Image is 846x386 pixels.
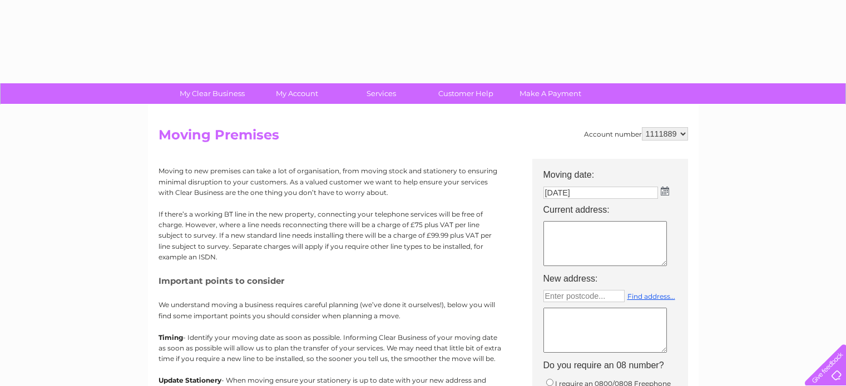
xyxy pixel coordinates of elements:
[166,83,258,104] a: My Clear Business
[159,332,503,364] p: - Identify your moving date as soon as possible. Informing Clear Business of your moving date as ...
[251,83,343,104] a: My Account
[538,202,694,218] th: Current address:
[159,166,503,198] p: Moving to new premises can take a lot of organisation, from moving stock and stationery to ensuri...
[661,187,669,195] img: ...
[420,83,512,104] a: Customer Help
[538,357,694,374] th: Do you require an 08 number?
[538,270,694,287] th: New address:
[159,299,503,320] p: We understand moving a business requires careful planning (we’ve done it ourselves!), below you w...
[159,209,503,262] p: If there’s a working BT line in the new property, connecting your telephone services will be free...
[538,159,694,183] th: Moving date:
[584,127,688,141] div: Account number
[159,127,688,148] h2: Moving Premises
[504,83,596,104] a: Make A Payment
[627,292,675,300] a: Find address...
[159,333,183,342] b: Timing
[159,276,503,285] h5: Important points to consider
[159,376,221,384] b: Update Stationery
[335,83,427,104] a: Services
